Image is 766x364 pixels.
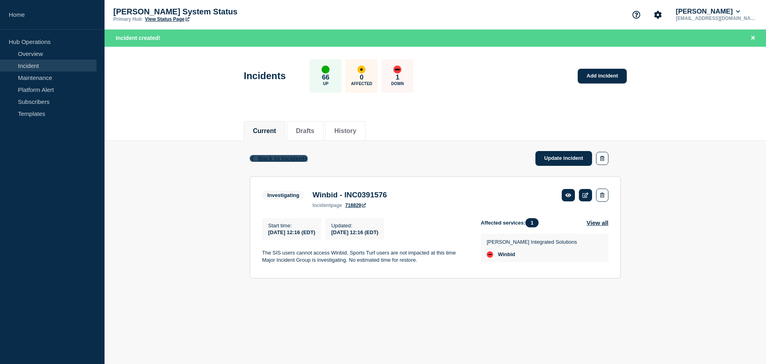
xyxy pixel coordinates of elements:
a: 718829 [345,203,366,208]
div: down [487,251,493,258]
button: [PERSON_NAME] [674,8,742,16]
span: Incident created! [116,35,160,41]
button: View all [586,218,608,227]
button: Close banner [748,34,758,43]
p: Up [323,82,328,86]
span: Back to Incidents [258,155,308,162]
button: Drafts [296,127,314,135]
a: View Status Page [145,16,189,22]
h1: Incidents [244,70,286,82]
button: Back to Incidents [250,155,308,162]
div: down [393,66,401,74]
div: up [322,66,330,74]
p: Start time : [268,223,315,229]
div: affected [357,66,365,74]
p: [PERSON_NAME] Integrated Solutions [487,239,577,245]
button: Support [628,6,645,23]
div: [DATE] 12:16 (EDT) [331,229,378,235]
button: Account settings [650,6,666,23]
p: The SIS users cannot access Winbid. Sports Turf users are not impacted at this time Major Inciden... [262,249,468,264]
button: Current [253,127,276,135]
span: 1 [525,218,539,227]
span: Investigating [262,191,304,200]
button: History [334,127,356,135]
span: incident [312,203,331,208]
a: Add incident [578,69,627,84]
p: 1 [396,74,399,82]
span: Winbid [498,251,515,258]
p: 66 [322,74,330,82]
p: Updated : [331,223,378,229]
span: [DATE] 12:16 (EDT) [268,229,315,235]
p: [EMAIL_ADDRESS][DOMAIN_NAME] [674,16,757,21]
p: page [312,203,342,208]
span: Affected services: [481,218,543,227]
p: Primary Hub [113,16,142,22]
p: Affected [351,82,372,86]
p: 0 [360,74,363,82]
p: [PERSON_NAME] System Status [113,7,273,16]
h3: Winbid - INC0391576 [312,191,387,199]
a: Update incident [535,151,592,166]
p: Down [391,82,404,86]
